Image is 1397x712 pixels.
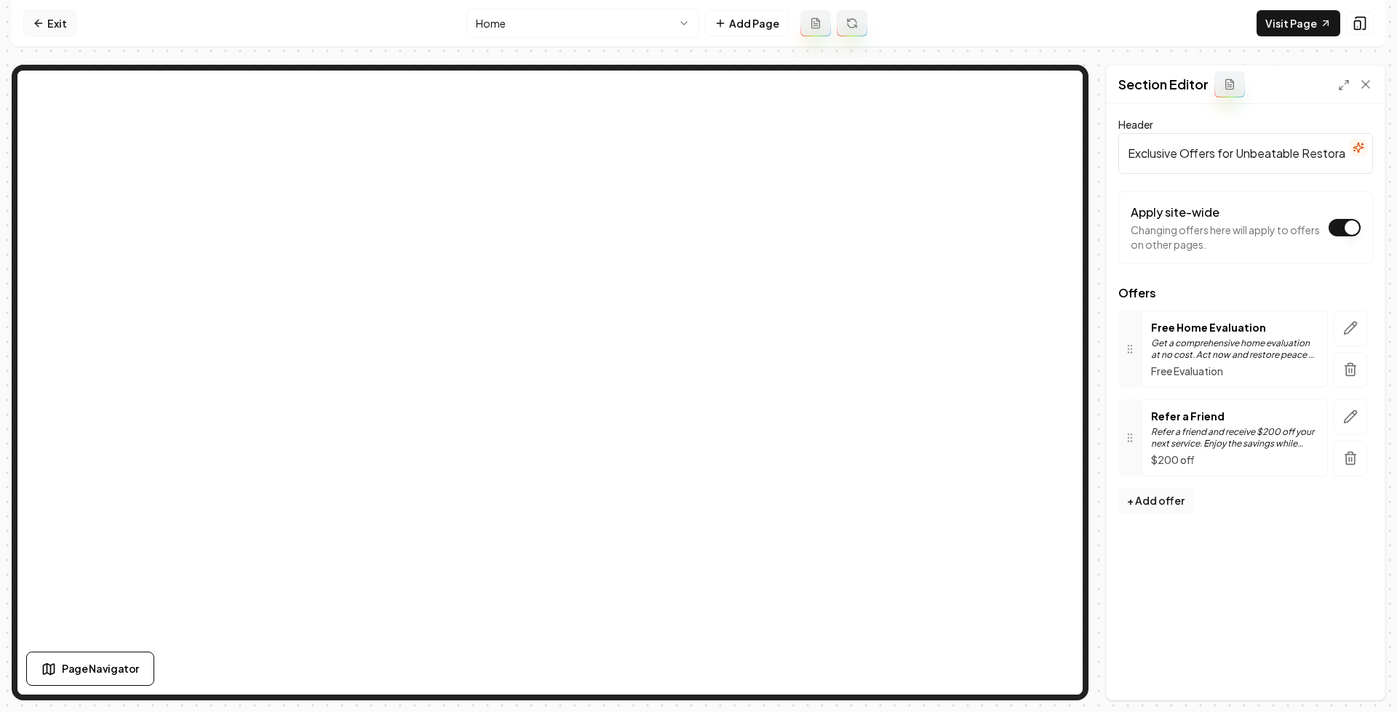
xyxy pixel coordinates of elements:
p: Changing offers here will apply to offers on other pages. [1131,223,1321,252]
button: Add admin page prompt [800,10,831,36]
button: Page Navigator [26,652,154,686]
button: Regenerate page [837,10,867,36]
p: Free Evaluation [1151,364,1318,378]
h2: Section Editor [1118,74,1209,95]
p: Refer a Friend [1151,409,1318,423]
button: Add Page [705,10,789,36]
p: Get a comprehensive home evaluation at no cost. Act now and restore peace of mind! [1151,337,1318,361]
p: Refer a friend and receive $200 off your next service. Enjoy the savings while ensuring safety an... [1151,426,1318,449]
button: Add admin section prompt [1214,71,1245,97]
label: Header [1118,118,1153,131]
button: + Add offer [1118,488,1193,514]
a: Visit Page [1257,10,1340,36]
span: Page Navigator [62,661,139,676]
a: Exit [23,10,76,36]
label: Apply site-wide [1131,204,1219,220]
input: Header [1118,133,1373,174]
p: Free Home Evaluation [1151,320,1318,335]
p: $200 off [1151,452,1318,467]
span: Offers [1118,287,1373,299]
